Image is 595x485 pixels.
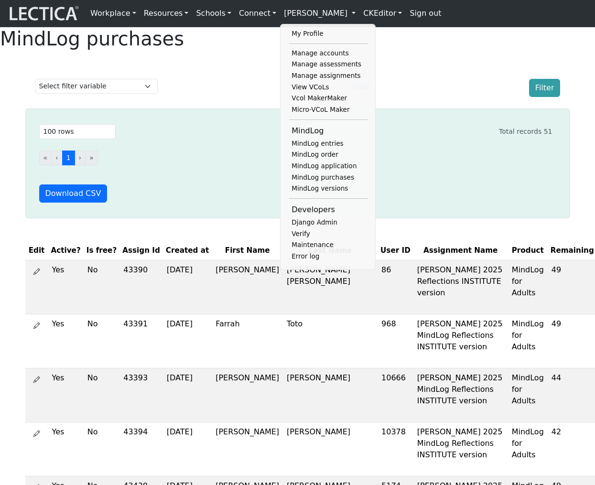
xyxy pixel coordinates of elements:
button: Go to page 1 [62,151,75,165]
td: [PERSON_NAME] 2025 MindLog Reflections INSTITUTE version [413,314,508,368]
th: Active? [48,241,84,260]
a: Error log [289,251,368,262]
td: Farrah [212,314,283,368]
th: Is free? [84,241,120,260]
div: Total records 51 [499,127,552,137]
td: 43391 [119,314,163,368]
a: Sign out [406,4,445,23]
th: Edit [25,241,48,260]
a: MindLog order [289,149,368,161]
a: MindLog entries [289,138,368,150]
div: No [87,264,116,276]
div: No [87,372,116,384]
a: Verify [289,228,368,240]
a: Connect [235,4,280,23]
a: MindLog versions [289,183,368,194]
th: Assign Id [119,241,163,260]
td: 43393 [119,368,163,422]
a: Manage assignments [289,70,368,82]
a: [PERSON_NAME] [280,4,359,23]
th: Product [508,241,548,260]
td: [DATE] [163,368,212,422]
td: [DATE] [163,260,212,314]
div: Yes [52,372,80,384]
a: Vcol MakerMaker [289,93,368,104]
td: [PERSON_NAME] [212,368,283,422]
a: Resources [140,4,193,23]
td: [DATE] [163,314,212,368]
div: No [87,426,116,438]
a: Maintenance [289,239,368,251]
td: MindLog for Adults [508,368,548,422]
a: MindLog application [289,161,368,172]
ul: [PERSON_NAME] [289,28,368,262]
td: [PERSON_NAME] [283,422,378,476]
td: MindLog for Adults [508,260,548,314]
th: First Name [212,241,283,260]
td: [PERSON_NAME] 2025 MindLog Reflections INSTITUTE version [413,422,508,476]
td: 43390 [119,260,163,314]
td: 968 [378,314,413,368]
div: Yes [52,264,80,276]
a: Manage assessments [289,59,368,70]
a: Manage accounts [289,48,368,59]
a: My Profile [289,28,368,40]
a: MindLog purchases [289,172,368,183]
div: Yes [52,318,80,330]
th: Assignment Name [413,241,508,260]
button: Download CSV [39,184,108,203]
li: MindLog [289,124,368,138]
span: 49 [552,265,561,274]
span: 44 [552,373,561,382]
a: CKEditor [359,4,406,23]
td: [PERSON_NAME] 2025 Reflections INSTITUTE version [413,260,508,314]
td: MindLog for Adults [508,314,548,368]
div: Yes [52,426,80,438]
td: [PERSON_NAME] [212,260,283,314]
th: User ID [378,241,413,260]
a: Micro-VCoL Maker [289,104,368,116]
a: Workplace [87,4,140,23]
td: 10378 [378,422,413,476]
ul: Pagination [39,151,552,165]
a: Django Admin [289,217,368,228]
td: 86 [378,260,413,314]
a: Schools [192,4,235,23]
button: Filter [529,79,561,97]
a: View VCoLs [289,82,368,93]
span: 42 [552,427,561,436]
img: lecticalive [7,4,79,22]
td: [PERSON_NAME] [PERSON_NAME] [283,260,378,314]
td: 43394 [119,422,163,476]
td: [PERSON_NAME] [212,422,283,476]
td: Toto [283,314,378,368]
td: 10666 [378,368,413,422]
li: Developers [289,203,368,217]
td: [PERSON_NAME] 2025 MindLog Reflections INSTITUTE version [413,368,508,422]
td: MindLog for Adults [508,422,548,476]
td: [PERSON_NAME] [283,368,378,422]
div: No [87,318,116,330]
span: 49 [552,319,561,328]
th: Created at [163,241,212,260]
td: [DATE] [163,422,212,476]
